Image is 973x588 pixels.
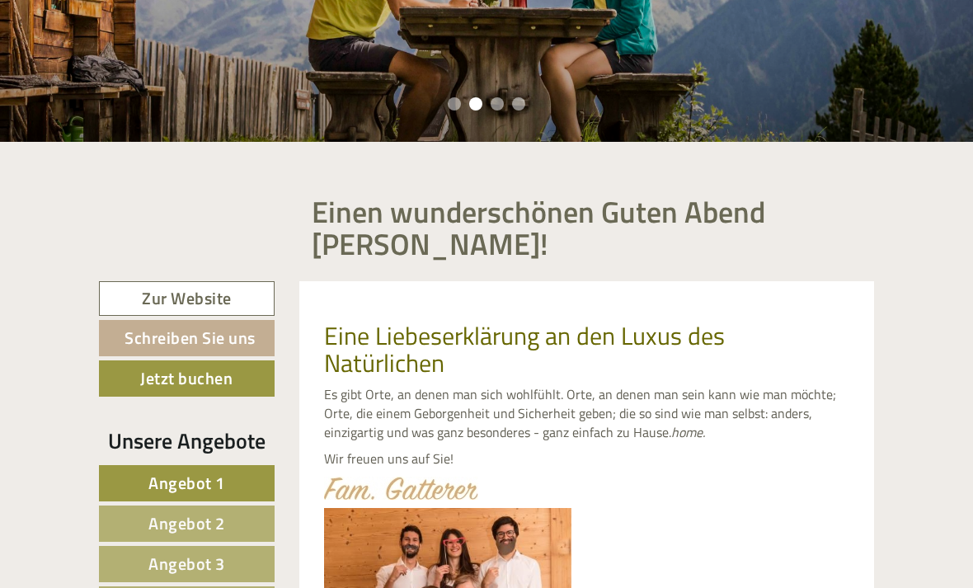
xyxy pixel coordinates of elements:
[99,360,275,397] a: Jetzt buchen
[148,551,225,576] span: Angebot 3
[324,477,478,500] img: image
[148,510,225,536] span: Angebot 2
[324,317,725,382] span: Eine Liebeserklärung an den Luxus des Natürlichen
[671,422,705,442] em: home.
[324,385,850,442] p: Es gibt Orte, an denen man sich wohlfühlt. Orte, an denen man sein kann wie man möchte; Orte, die...
[324,449,850,468] p: Wir freuen uns auf Sie!
[99,320,275,356] a: Schreiben Sie uns
[312,195,863,261] h1: Einen wunderschönen Guten Abend [PERSON_NAME]!
[148,470,225,496] span: Angebot 1
[99,281,275,317] a: Zur Website
[99,426,275,456] div: Unsere Angebote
